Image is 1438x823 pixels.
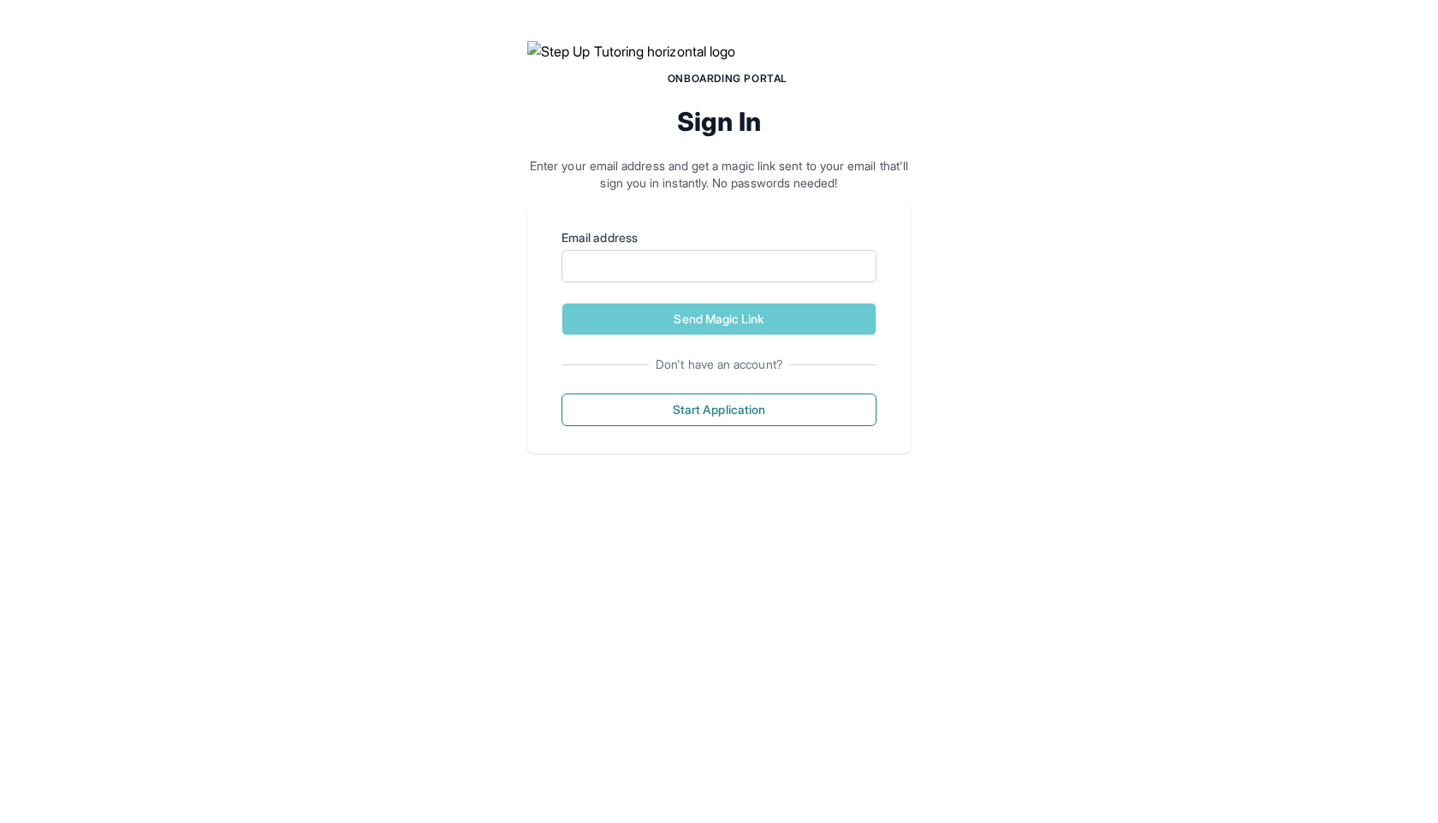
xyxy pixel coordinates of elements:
[649,356,789,373] span: Don't have an account?
[527,106,911,137] h2: Sign In
[562,394,876,426] button: Start Application
[562,303,876,335] button: Send Magic Link
[527,41,911,62] img: Step Up Tutoring horizontal logo
[544,72,911,86] h1: Onboarding Portal
[527,157,911,192] p: Enter your email address and get a magic link sent to your email that'll sign you in instantly. N...
[562,229,876,246] label: Email address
